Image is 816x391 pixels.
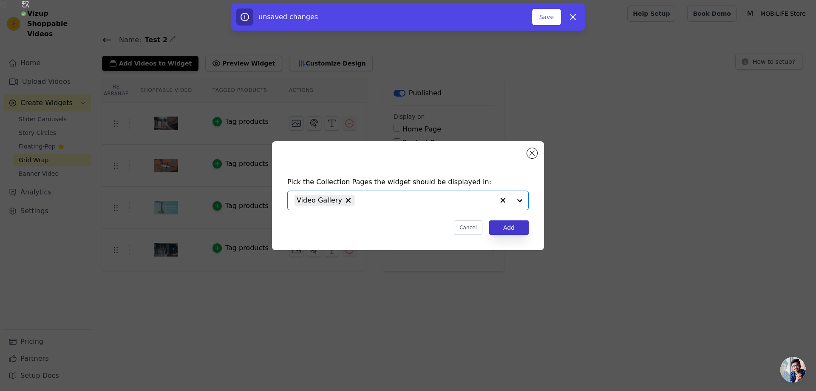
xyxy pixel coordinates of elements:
span: unsaved changes [258,13,318,21]
button: Close modal [527,148,537,158]
h4: Pick the Collection Pages the widget should be displayed in: [287,177,529,187]
a: 开放式聊天 [780,357,806,382]
button: Cancel [454,220,482,235]
span: Video Gallery [297,195,342,205]
button: Save [532,9,561,25]
button: Add [489,220,529,235]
